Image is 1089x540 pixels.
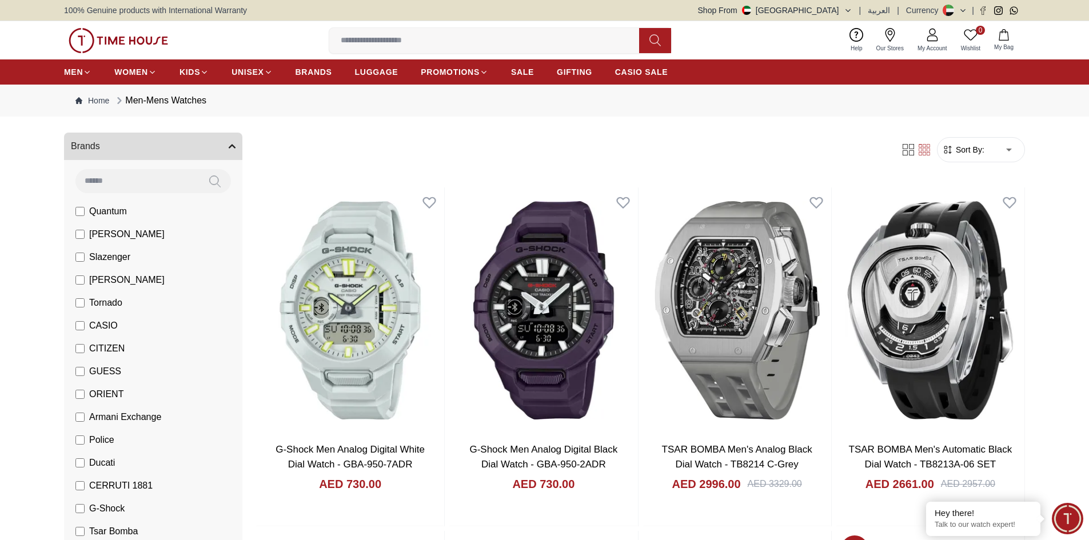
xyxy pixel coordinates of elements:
[469,444,617,470] a: G-Shock Men Analog Digital Black Dial Watch - GBA-950-2ADR
[89,250,130,264] span: Slazenger
[114,94,206,107] div: Men-Mens Watches
[449,187,637,433] img: G-Shock Men Analog Digital Black Dial Watch - GBA-950-2ADR
[75,458,85,467] input: Ducati
[89,410,161,424] span: Armani Exchange
[75,253,85,262] input: Slazenger
[742,6,751,15] img: United Arab Emirates
[114,66,148,78] span: WOMEN
[89,319,118,333] span: CASIO
[935,520,1032,530] p: Talk to our watch expert!
[75,435,85,445] input: Police
[75,527,85,536] input: Tsar Bomba
[355,62,398,82] a: LUGGAGE
[868,5,890,16] button: العربية
[296,66,332,78] span: BRANDS
[276,444,425,470] a: G-Shock Men Analog Digital White Dial Watch - GBA-950-7ADR
[872,44,908,53] span: Our Stores
[89,433,114,447] span: Police
[897,5,899,16] span: |
[89,479,153,493] span: CERRUTI 1881
[846,44,867,53] span: Help
[643,187,831,433] img: TSAR BOMBA Men's Analog Black Dial Watch - TB8214 C-Grey
[672,476,740,492] h4: AED 2996.00
[75,481,85,490] input: CERRUTI 1881
[512,476,575,492] h4: AED 730.00
[865,476,934,492] h4: AED 2661.00
[232,66,264,78] span: UNISEX
[421,62,488,82] a: PROMOTIONS
[615,62,668,82] a: CASIO SALE
[906,5,943,16] div: Currency
[511,66,534,78] span: SALE
[64,66,83,78] span: MEN
[64,62,91,82] a: MEN
[942,144,984,155] button: Sort By:
[319,476,381,492] h4: AED 730.00
[355,66,398,78] span: LUGGAGE
[75,95,109,106] a: Home
[698,5,852,16] button: Shop From[GEOGRAPHIC_DATA]
[75,390,85,399] input: ORIENT
[75,207,85,216] input: Quantum
[844,26,869,55] a: Help
[935,507,1032,519] div: Hey there!
[75,367,85,376] input: GUESS
[972,5,974,16] span: |
[89,525,138,538] span: Tsar Bomba
[511,62,534,82] a: SALE
[179,66,200,78] span: KIDS
[296,62,332,82] a: BRANDS
[114,62,157,82] a: WOMEN
[89,296,122,310] span: Tornado
[75,344,85,353] input: CITIZEN
[75,321,85,330] input: CASIO
[89,273,165,287] span: [PERSON_NAME]
[89,456,115,470] span: Ducati
[836,187,1024,433] img: TSAR BOMBA Men's Automatic Black Dial Watch - TB8213A-06 SET
[994,6,1003,15] a: Instagram
[956,44,985,53] span: Wishlist
[990,43,1018,51] span: My Bag
[869,26,911,55] a: Our Stores
[64,85,1025,117] nav: Breadcrumb
[557,66,592,78] span: GIFTING
[89,387,123,401] span: ORIENT
[987,27,1020,54] button: My Bag
[979,6,987,15] a: Facebook
[954,144,984,155] span: Sort By:
[913,44,952,53] span: My Account
[615,66,668,78] span: CASIO SALE
[89,365,121,378] span: GUESS
[179,62,209,82] a: KIDS
[941,477,995,491] div: AED 2957.00
[859,5,861,16] span: |
[849,444,1012,470] a: TSAR BOMBA Men's Automatic Black Dial Watch - TB8213A-06 SET
[1010,6,1018,15] a: Whatsapp
[976,26,985,35] span: 0
[75,298,85,307] input: Tornado
[89,205,127,218] span: Quantum
[64,5,247,16] span: 100% Genuine products with International Warranty
[69,28,168,53] img: ...
[421,66,480,78] span: PROMOTIONS
[557,62,592,82] a: GIFTING
[75,230,85,239] input: [PERSON_NAME]
[89,502,125,515] span: G-Shock
[1052,503,1083,534] div: Chat Widget
[64,133,242,160] button: Brands
[71,139,100,153] span: Brands
[232,62,272,82] a: UNISEX
[75,275,85,285] input: [PERSON_NAME]
[256,187,444,433] img: G-Shock Men Analog Digital White Dial Watch - GBA-950-7ADR
[89,342,125,355] span: CITIZEN
[89,227,165,241] span: [PERSON_NAME]
[662,444,812,470] a: TSAR BOMBA Men's Analog Black Dial Watch - TB8214 C-Grey
[748,477,802,491] div: AED 3329.00
[75,504,85,513] input: G-Shock
[954,26,987,55] a: 0Wishlist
